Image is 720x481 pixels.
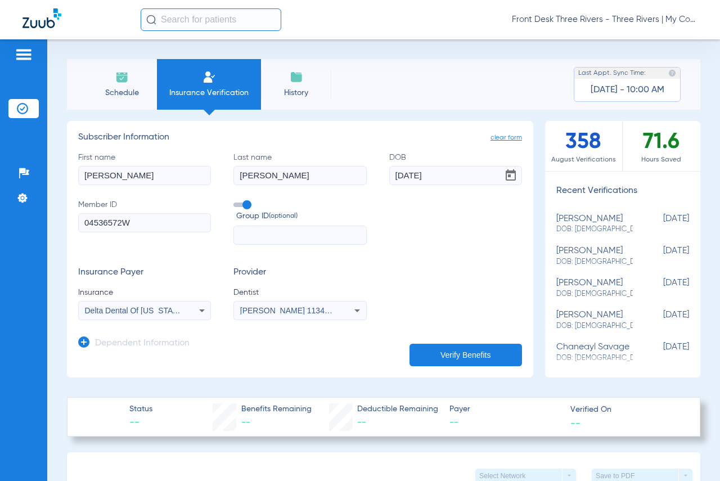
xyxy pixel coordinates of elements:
span: Payer [449,403,561,415]
input: Search for patients [141,8,281,31]
span: DOB: [DEMOGRAPHIC_DATA] [556,321,633,331]
span: Dentist [233,287,366,298]
div: 358 [545,121,623,171]
img: Search Icon [146,15,156,25]
div: chaneayl savage [556,342,633,363]
span: Insurance [78,287,211,298]
span: [DATE] [633,278,689,299]
div: [PERSON_NAME] [556,246,633,267]
span: -- [129,416,152,430]
span: -- [241,418,250,427]
h3: Subscriber Information [78,132,522,143]
span: Last Appt. Sync Time: [578,68,646,79]
iframe: Chat Widget [664,427,720,481]
span: Delta Dental Of [US_STATE] [85,306,185,315]
span: Front Desk Three Rivers - Three Rivers | My Community Dental Centers [512,14,697,25]
div: [PERSON_NAME] [556,278,633,299]
label: Last name [233,152,366,185]
span: History [269,87,323,98]
span: Insurance Verification [165,87,253,98]
span: [DATE] [633,214,689,235]
span: Verified On [570,404,682,416]
span: DOB: [DEMOGRAPHIC_DATA] [556,353,633,363]
img: hamburger-icon [15,48,33,61]
span: Deductible Remaining [357,403,438,415]
div: [PERSON_NAME] [556,214,633,235]
div: [PERSON_NAME] [556,310,633,331]
input: First name [78,166,211,185]
span: August Verifications [545,154,622,165]
span: clear form [490,132,522,143]
label: Member ID [78,199,211,245]
span: [DATE] - 10:00 AM [591,84,664,96]
label: DOB [389,152,522,185]
span: Schedule [95,87,148,98]
label: First name [78,152,211,185]
button: Open calendar [499,164,522,187]
span: [PERSON_NAME] 1134823909 [240,306,351,315]
small: (optional) [269,210,298,222]
span: -- [570,417,580,429]
img: last sync help info [668,69,676,77]
input: Last name [233,166,366,185]
button: Verify Benefits [409,344,522,366]
span: DOB: [DEMOGRAPHIC_DATA] [556,257,633,267]
span: -- [449,416,561,430]
span: Benefits Remaining [241,403,312,415]
h3: Insurance Payer [78,267,211,278]
img: History [290,70,303,84]
div: 71.6 [623,121,700,171]
span: [DATE] [633,342,689,363]
input: Member ID [78,213,211,232]
span: [DATE] [633,246,689,267]
input: DOBOpen calendar [389,166,522,185]
span: Hours Saved [623,154,700,165]
span: [DATE] [633,310,689,331]
span: DOB: [DEMOGRAPHIC_DATA] [556,224,633,235]
span: DOB: [DEMOGRAPHIC_DATA] [556,289,633,299]
h3: Provider [233,267,366,278]
img: Schedule [115,70,129,84]
span: Group ID [236,210,366,222]
img: Manual Insurance Verification [202,70,216,84]
h3: Recent Verifications [545,186,700,197]
img: Zuub Logo [22,8,61,28]
span: -- [357,418,366,427]
h3: Dependent Information [95,338,190,349]
span: Status [129,403,152,415]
